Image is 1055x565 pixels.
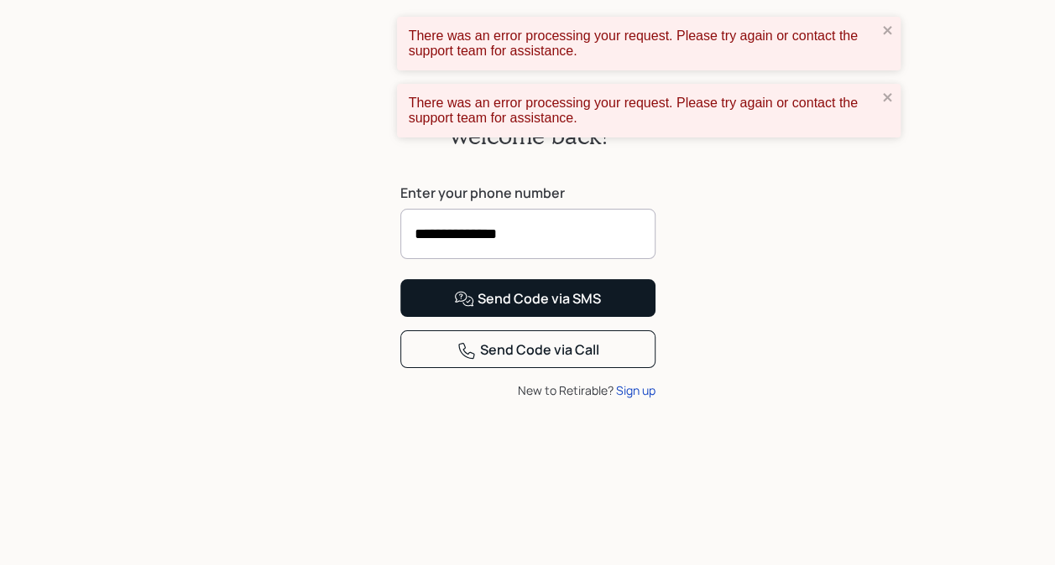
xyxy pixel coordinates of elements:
[400,381,655,399] div: New to Retirable?
[454,289,601,309] div: Send Code via SMS
[409,29,877,59] div: There was an error processing your request. Please try again or contact the support team for assi...
[882,91,894,106] button: close
[616,381,655,399] div: Sign up
[409,96,877,126] div: There was an error processing your request. Please try again or contact the support team for assi...
[400,184,655,202] label: Enter your phone number
[400,330,655,368] button: Send Code via Call
[457,340,599,360] div: Send Code via Call
[882,23,894,39] button: close
[400,279,655,317] button: Send Code via SMS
